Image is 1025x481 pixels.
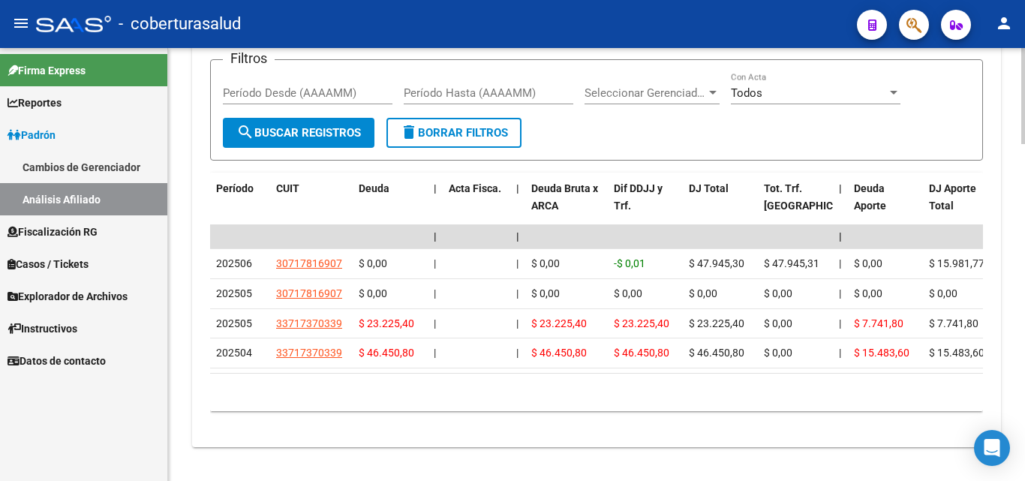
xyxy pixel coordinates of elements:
[8,224,98,240] span: Fiscalización RG
[683,173,758,239] datatable-header-cell: DJ Total
[216,317,252,329] span: 202505
[236,126,361,140] span: Buscar Registros
[531,257,560,269] span: $ 0,00
[516,182,519,194] span: |
[929,257,984,269] span: $ 15.981,77
[434,287,436,299] span: |
[516,317,519,329] span: |
[929,317,978,329] span: $ 7.741,80
[8,256,89,272] span: Casos / Tickets
[585,86,706,100] span: Seleccionar Gerenciador
[400,123,418,141] mat-icon: delete
[689,317,744,329] span: $ 23.225,40
[359,257,387,269] span: $ 0,00
[839,287,841,299] span: |
[119,8,241,41] span: - coberturasalud
[12,14,30,32] mat-icon: menu
[428,173,443,239] datatable-header-cell: |
[400,126,508,140] span: Borrar Filtros
[8,320,77,337] span: Instructivos
[839,257,841,269] span: |
[216,257,252,269] span: 202506
[359,287,387,299] span: $ 0,00
[614,347,669,359] span: $ 46.450,80
[923,173,998,239] datatable-header-cell: DJ Aporte Total
[359,347,414,359] span: $ 46.450,80
[854,257,882,269] span: $ 0,00
[614,287,642,299] span: $ 0,00
[848,173,923,239] datatable-header-cell: Deuda Aporte
[608,173,683,239] datatable-header-cell: Dif DDJJ y Trf.
[764,287,792,299] span: $ 0,00
[510,173,525,239] datatable-header-cell: |
[531,287,560,299] span: $ 0,00
[434,347,436,359] span: |
[929,287,957,299] span: $ 0,00
[516,230,519,242] span: |
[216,347,252,359] span: 202504
[210,173,270,239] datatable-header-cell: Período
[854,182,886,212] span: Deuda Aporte
[531,347,587,359] span: $ 46.450,80
[516,287,519,299] span: |
[764,317,792,329] span: $ 0,00
[689,257,744,269] span: $ 47.945,30
[270,173,353,239] datatable-header-cell: CUIT
[8,288,128,305] span: Explorador de Archivos
[764,257,819,269] span: $ 47.945,31
[516,257,519,269] span: |
[223,48,275,69] h3: Filtros
[531,317,587,329] span: $ 23.225,40
[839,230,842,242] span: |
[353,173,428,239] datatable-header-cell: Deuda
[8,127,56,143] span: Padrón
[516,347,519,359] span: |
[449,182,501,194] span: Acta Fisca.
[276,257,342,269] span: 30717816907
[614,257,645,269] span: -$ 0,01
[276,347,342,359] span: 33717370339
[8,95,62,111] span: Reportes
[443,173,510,239] datatable-header-cell: Acta Fisca.
[854,347,909,359] span: $ 15.483,60
[689,182,729,194] span: DJ Total
[434,182,437,194] span: |
[8,353,106,369] span: Datos de contacto
[531,182,598,212] span: Deuda Bruta x ARCA
[929,182,976,212] span: DJ Aporte Total
[434,317,436,329] span: |
[833,173,848,239] datatable-header-cell: |
[689,287,717,299] span: $ 0,00
[839,182,842,194] span: |
[614,182,663,212] span: Dif DDJJ y Trf.
[216,182,254,194] span: Período
[758,173,833,239] datatable-header-cell: Tot. Trf. Bruto
[216,287,252,299] span: 202505
[434,257,436,269] span: |
[929,347,984,359] span: $ 15.483,60
[359,317,414,329] span: $ 23.225,40
[223,118,374,148] button: Buscar Registros
[614,317,669,329] span: $ 23.225,40
[854,317,903,329] span: $ 7.741,80
[8,62,86,79] span: Firma Express
[386,118,522,148] button: Borrar Filtros
[995,14,1013,32] mat-icon: person
[434,230,437,242] span: |
[839,317,841,329] span: |
[276,182,299,194] span: CUIT
[276,317,342,329] span: 33717370339
[236,123,254,141] mat-icon: search
[359,182,389,194] span: Deuda
[276,287,342,299] span: 30717816907
[764,347,792,359] span: $ 0,00
[525,173,608,239] datatable-header-cell: Deuda Bruta x ARCA
[854,287,882,299] span: $ 0,00
[839,347,841,359] span: |
[764,182,866,212] span: Tot. Trf. [GEOGRAPHIC_DATA]
[689,347,744,359] span: $ 46.450,80
[731,86,762,100] span: Todos
[974,430,1010,466] div: Open Intercom Messenger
